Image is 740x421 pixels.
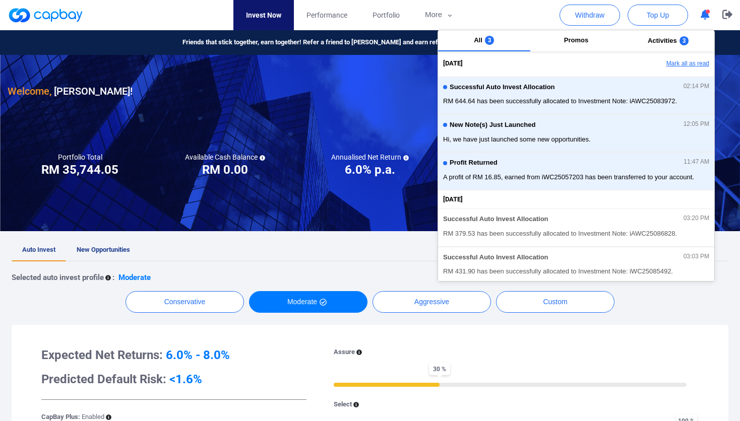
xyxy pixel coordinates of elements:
span: Hi, we have just launched some new opportunities. [443,134,709,145]
span: Activities [648,37,677,44]
button: Moderate [249,291,367,313]
button: Activities3 [622,30,714,51]
span: [DATE] [443,194,463,205]
span: 11:47 AM [684,159,709,166]
span: Auto Invest [22,246,55,253]
button: Top Up [628,5,688,26]
h3: Expected Net Returns: [41,347,306,363]
span: Enabled [82,413,104,420]
button: Custom [496,291,614,313]
span: Welcome, [8,85,51,97]
button: Profit Returned11:47 AMA profit of RM 16.85, earned from iWC25057203 has been transferred to your... [438,152,714,190]
span: Profit Returned [450,159,498,167]
p: Select [334,399,352,410]
p: Moderate [118,271,151,284]
h3: Predicted Default Risk: [41,371,306,387]
span: Successful Auto Invest Allocation [443,254,548,261]
span: 12:05 PM [684,121,709,128]
span: Top Up [647,10,669,20]
button: Successful Auto Invest Allocation03:20 PMRM 379.53 has been successfully allocated to Investment ... [438,208,714,246]
span: RM 431.90 has been successfully allocated to Investment Note: iWC25085492. [443,266,709,276]
button: Promos [530,30,623,51]
h5: Annualised Net Return [331,153,409,162]
span: A profit of RM 16.85, earned from iWC25057203 has been transferred to your account. [443,172,709,182]
span: Successful Auto Invest Allocation [443,216,548,223]
h5: Available Cash Balance [185,153,265,162]
h3: 6.0% p.a. [345,162,395,178]
span: RM 379.53 has been successfully allocated to Investment Note: iAWC25086828. [443,229,709,239]
button: New Note(s) Just Launched12:05 PMHi, we have just launched some new opportunities. [438,114,714,152]
span: New Note(s) Just Launched [450,121,535,129]
span: 02:14 PM [684,83,709,90]
span: Performance [306,10,347,21]
button: Successful Auto Invest Allocation02:14 PMRM 644.64 has been successfully allocated to Investment ... [438,77,714,114]
h3: RM 0.00 [202,162,248,178]
span: Promos [564,36,588,44]
span: [DATE] [443,58,463,69]
span: 3 [485,36,495,45]
button: Conservative [126,291,244,313]
span: Portfolio [373,10,400,21]
p: : [112,271,114,284]
span: New Opportunities [77,246,130,253]
span: RM 644.64 has been successfully allocated to Investment Note: iAWC25083972. [443,96,709,106]
button: Aggressive [373,291,491,313]
span: 30 % [429,363,450,375]
button: Mark all as read [606,55,714,73]
p: Selected auto invest profile [12,271,104,284]
span: All [474,36,482,44]
button: Successful Auto Invest Allocation03:03 PMRM 431.90 has been successfully allocated to Investment ... [438,247,714,285]
span: 03:20 PM [684,215,709,222]
button: All3 [438,30,530,51]
p: Assure [334,347,355,358]
span: 3 [680,36,689,45]
span: 6.0% - 8.0% [166,348,230,362]
h3: [PERSON_NAME] ! [8,83,133,99]
button: Withdraw [560,5,620,26]
span: Successful Auto Invest Allocation [450,84,555,91]
h3: RM 35,744.05 [41,162,118,178]
span: 03:03 PM [684,253,709,260]
h5: Portfolio Total [58,153,102,162]
span: <1.6% [169,372,202,386]
span: Friends that stick together, earn together! Refer a friend to [PERSON_NAME] and earn referral rew... [182,37,493,48]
